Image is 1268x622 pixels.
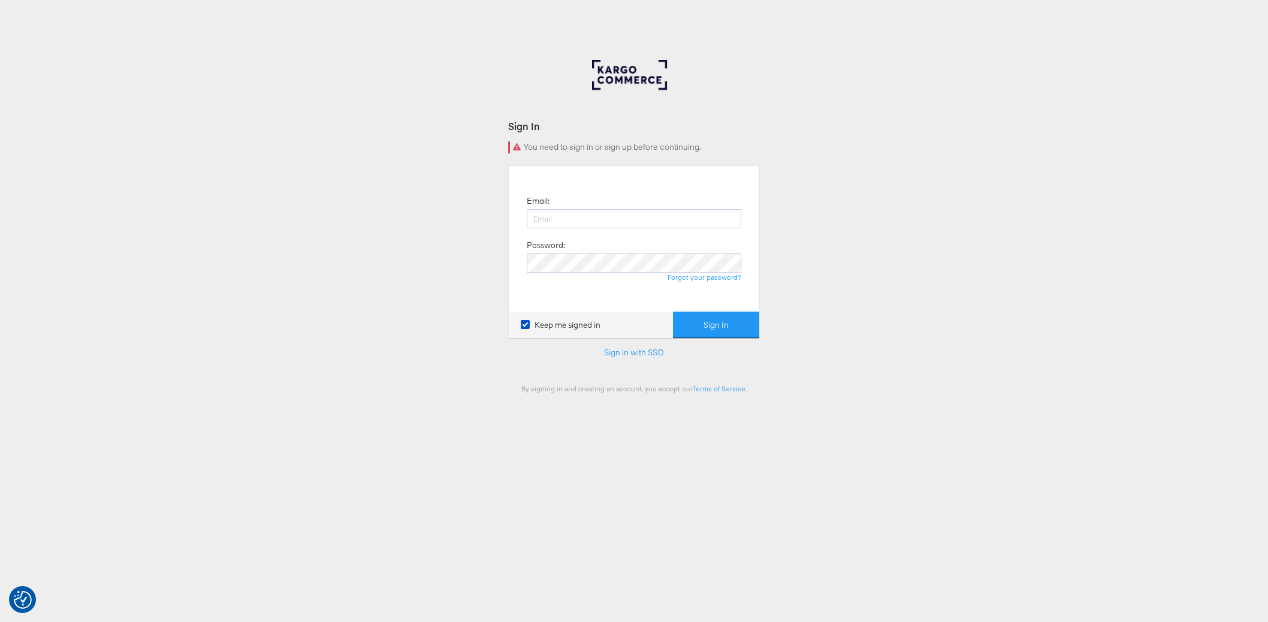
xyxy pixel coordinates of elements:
div: You need to sign in or sign up before continuing. [508,141,760,153]
label: Password: [527,240,565,251]
a: Terms of Service [693,384,745,393]
div: Sign In [508,119,760,133]
a: Sign in with SSO [604,347,664,358]
button: Consent Preferences [14,591,32,609]
img: Revisit consent button [14,591,32,609]
input: Email [527,209,741,228]
label: Keep me signed in [521,319,600,331]
a: Forgot your password? [668,273,741,282]
div: By signing in and creating an account, you accept our . [508,384,760,393]
button: Sign In [673,312,759,339]
label: Email: [527,195,550,207]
